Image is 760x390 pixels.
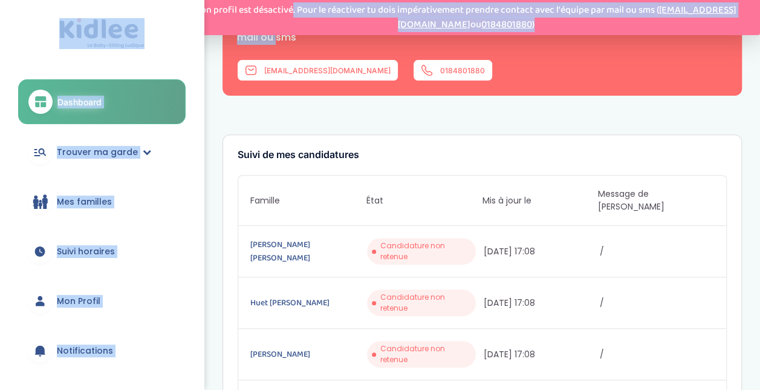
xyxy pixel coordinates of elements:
span: [DATE] 17:08 [483,297,597,309]
a: Trouver ma garde [18,130,186,174]
span: Notifications [57,345,113,357]
span: / [600,348,714,361]
span: État [366,194,482,207]
span: Mon Profil [57,295,100,308]
span: Mes familles [57,196,112,208]
a: Notifications [18,329,186,372]
span: [DATE] 17:08 [483,245,597,258]
p: Ton profil est désactivé. Pour le réactiver tu dois impérativement prendre contact avec l'équipe ... [178,3,754,32]
a: Mon Profil [18,279,186,323]
span: Candidature non retenue [380,292,472,314]
span: Dashboard [57,96,102,108]
h3: Suivi de mes candidatures [238,150,727,160]
span: [EMAIL_ADDRESS][DOMAIN_NAME] [264,66,391,75]
span: Candidature non retenue [380,343,472,365]
span: Suivi horaires [57,245,115,258]
span: [DATE] 17:08 [483,348,597,361]
a: Suivi horaires [18,230,186,273]
span: Trouver ma garde [57,146,138,159]
a: Dashboard [18,79,186,124]
span: Mis à jour le [482,194,598,207]
span: / [600,297,714,309]
span: 0184801880 [440,66,485,75]
span: / [600,245,714,258]
a: [PERSON_NAME] [PERSON_NAME] [250,238,365,265]
span: Famille [250,194,366,207]
a: [EMAIL_ADDRESS][DOMAIN_NAME] [237,59,398,81]
a: Mes familles [18,180,186,223]
span: Candidature non retenue [380,240,472,262]
a: [EMAIL_ADDRESS][DOMAIN_NAME] [398,2,736,32]
a: [PERSON_NAME] [250,348,365,361]
a: 0184801880 [481,17,532,32]
span: Message de [PERSON_NAME] [598,188,714,213]
a: 0184801880 [413,59,493,81]
img: logo.svg [59,18,145,49]
a: Huet [PERSON_NAME] [250,296,365,309]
